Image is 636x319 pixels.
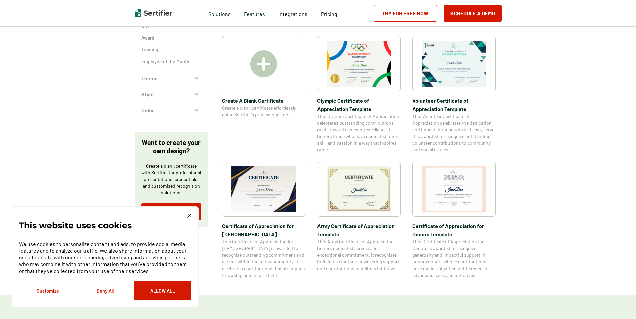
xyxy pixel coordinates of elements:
[135,102,208,118] button: Color
[141,203,201,220] a: Try for Free Now
[222,162,305,279] a: Certificate of Appreciation for Church​Certificate of Appreciation for [DEMOGRAPHIC_DATA]​This Ce...
[141,58,201,65] a: Employee of the Month
[317,113,401,153] span: This Olympic Certificate of Appreciation celebrates outstanding contributions made toward achievi...
[141,163,201,196] p: Create a blank certificate with Sertifier for professional presentations, credentials, and custom...
[135,86,208,102] button: Style
[327,41,391,87] img: Olympic Certificate of Appreciation​ Template
[412,238,496,279] span: This Certificate of Appreciation for Donors is awarded to recognize generosity and impactful supp...
[374,5,437,22] a: Try for Free Now
[19,241,191,274] p: We use cookies to personalize content and ads, to provide social media features and to analyze ou...
[76,281,134,300] button: Deny All
[222,222,305,238] span: Certificate of Appreciation for [DEMOGRAPHIC_DATA]​
[317,96,401,113] span: Olympic Certificate of Appreciation​ Template
[412,36,496,153] a: Volunteer Certificate of Appreciation TemplateVolunteer Certificate of Appreciation TemplateThis ...
[231,166,296,212] img: Certificate of Appreciation for Church​
[444,5,502,22] button: Schedule a Demo
[141,35,201,41] a: Award
[317,222,401,238] span: Army Certificate of Appreciation​ Template
[317,36,401,153] a: Olympic Certificate of Appreciation​ TemplateOlympic Certificate of Appreciation​ TemplateThis Ol...
[250,50,277,77] img: Create A Blank Certificate
[327,166,391,212] img: Army Certificate of Appreciation​ Template
[317,238,401,272] span: This Army Certificate of Appreciation honors dedicated service and exceptional commitment. It rec...
[317,162,401,279] a: Army Certificate of Appreciation​ TemplateArmy Certificate of Appreciation​ TemplateThis Army Cer...
[222,96,305,105] span: Create A Blank Certificate
[422,41,486,87] img: Volunteer Certificate of Appreciation Template
[141,138,201,155] p: Want to create your own design?
[412,113,496,153] span: This Volunteer Certificate of Appreciation celebrates the dedication and impact of those who self...
[321,11,337,17] span: Pricing
[141,46,201,53] a: Training
[278,11,307,17] span: Integrations
[278,9,307,17] a: Integrations
[412,96,496,113] span: Volunteer Certificate of Appreciation Template
[134,281,191,300] button: Allow All
[244,9,265,17] span: Features
[321,9,337,17] a: Pricing
[412,162,496,279] a: Certificate of Appreciation for Donors​ TemplateCertificate of Appreciation for Donors​ TemplateT...
[135,9,172,17] img: Sertifier | Digital Credentialing Platform
[187,214,191,218] img: Cookie Popup Close
[19,222,132,229] p: This website uses cookies
[422,166,486,212] img: Certificate of Appreciation for Donors​ Template
[222,105,305,118] span: Create a blank certificate effortlessly using Sertifier’s professional tools.
[208,9,231,17] span: Solutions
[222,238,305,279] span: This Certificate of Appreciation for [DEMOGRAPHIC_DATA] is awarded to recognize outstanding commi...
[412,222,496,238] span: Certificate of Appreciation for Donors​ Template
[19,281,76,300] button: Customize
[135,70,208,86] button: Theme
